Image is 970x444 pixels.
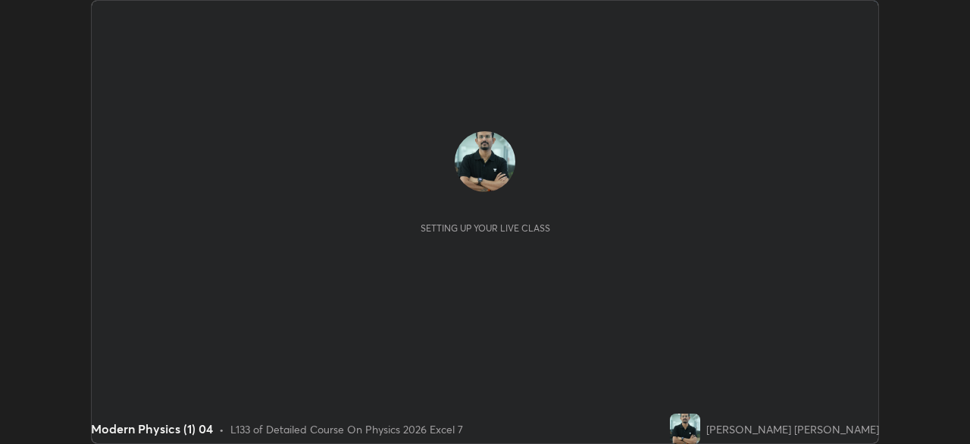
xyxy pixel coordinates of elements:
[706,421,879,437] div: [PERSON_NAME] [PERSON_NAME]
[219,421,224,437] div: •
[421,222,550,234] div: Setting up your live class
[230,421,463,437] div: L133 of Detailed Course On Physics 2026 Excel 7
[670,414,700,444] img: 59c5af4deb414160b1ce0458d0392774.jpg
[91,420,213,438] div: Modern Physics (1) 04
[455,131,515,192] img: 59c5af4deb414160b1ce0458d0392774.jpg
